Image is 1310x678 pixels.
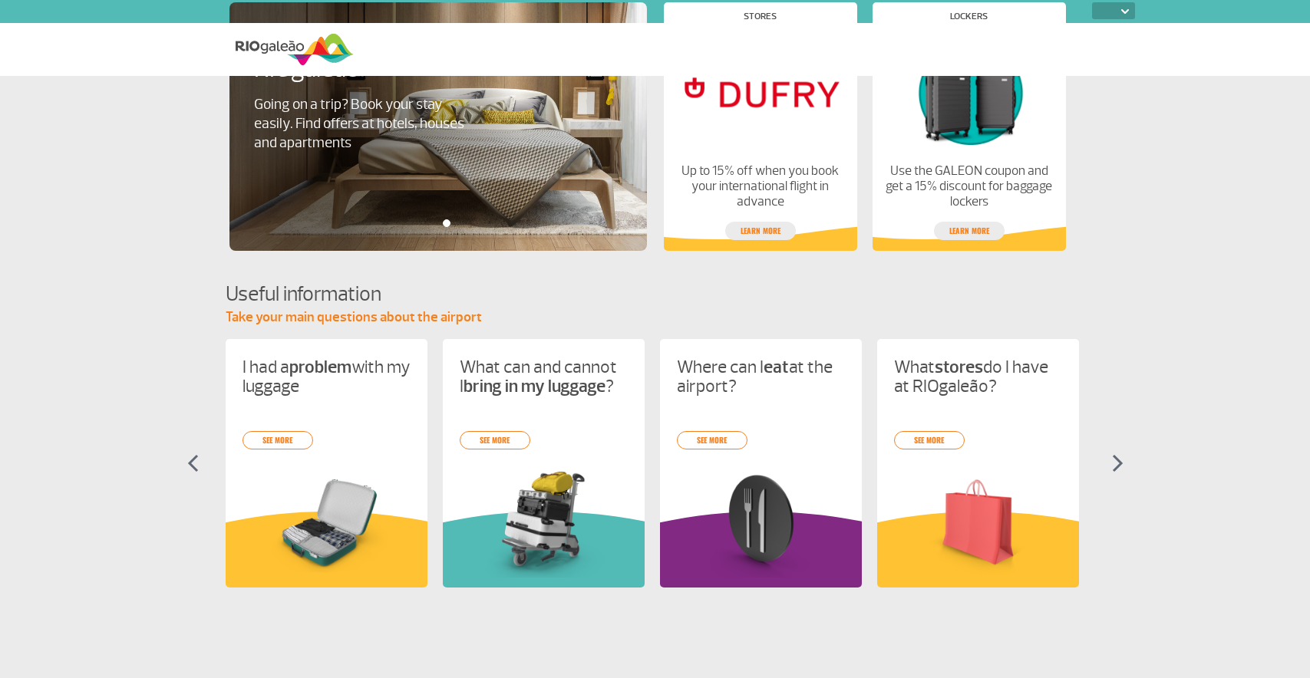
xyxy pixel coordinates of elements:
img: card%20informa%C3%A7%C3%B5es%206.png [894,468,1062,578]
img: Lockers [885,33,1052,151]
strong: problem [289,356,351,378]
p: Up to 15% off when you book your international flight in advance [676,163,843,209]
a: see more [243,431,313,449]
a: see more [894,431,965,449]
h4: Lockers [950,12,988,21]
p: What can and cannot I ? [460,357,628,396]
p: Going on a trip? Book your stay easily. Find offers at hotels, houses and apartments [254,95,472,153]
img: amareloInformacoesUteis.svg [877,512,1079,587]
a: see more [460,431,530,449]
h4: [DOMAIN_NAME] and RIOgaleão [254,27,498,84]
img: Stores [676,33,843,151]
a: [DOMAIN_NAME] and RIOgaleãoGoing on a trip? Book your stay easily. Find offers at hotels, houses ... [254,27,622,153]
img: card%20informa%C3%A7%C3%B5es%208.png [677,468,845,578]
strong: eat [764,356,789,378]
a: see more [677,431,747,449]
h4: Useful information [226,280,1085,308]
img: seta-direita [1112,454,1124,472]
p: I had a with my luggage [243,357,411,396]
p: Use the GALEON coupon and get a 15% discount for baggage lockers [885,163,1052,209]
strong: bring in my luggage [464,375,606,397]
p: Where can I at the airport? [677,357,845,396]
p: What do I have at RIOgaleão? [894,357,1062,396]
img: problema-bagagem.png [243,468,411,578]
h4: Stores [744,12,777,21]
a: Learn more [725,222,796,240]
img: roxoInformacoesUteis.svg [660,512,862,587]
strong: stores [935,356,983,378]
p: Take your main questions about the airport [226,308,1085,327]
img: card%20informa%C3%A7%C3%B5es%201.png [460,468,628,578]
img: seta-esquerda [187,454,199,472]
a: Learn more [934,222,1005,240]
img: amareloInformacoesUteis.svg [226,512,427,587]
img: verdeInformacoesUteis.svg [443,512,645,587]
